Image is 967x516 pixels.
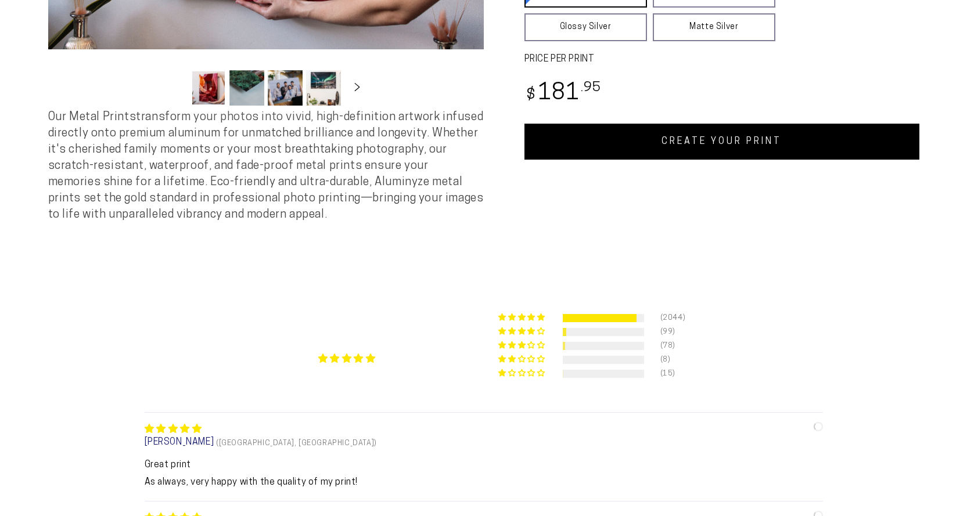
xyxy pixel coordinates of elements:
[162,75,188,100] button: Slide left
[498,327,547,336] div: 4% (99) reviews with 4 star rating
[660,314,674,322] div: (2044)
[48,111,484,221] span: Our Metal Prints transform your photos into vivid, high-definition artwork infused directly onto ...
[245,352,448,366] div: Average rating is 4.85 stars
[524,53,919,66] label: PRICE PER PRINT
[653,13,775,41] a: Matte Silver
[145,476,823,489] p: As always, very happy with the quality of my print!
[145,425,202,434] span: 5 star review
[524,124,919,160] a: CREATE YOUR PRINT
[268,70,303,106] button: Load image 3 in gallery view
[581,81,602,95] sup: .95
[526,88,536,103] span: $
[229,70,264,106] button: Load image 2 in gallery view
[660,342,674,350] div: (78)
[660,328,674,336] div: (99)
[524,82,602,105] bdi: 181
[145,459,823,471] b: Great print
[344,75,370,100] button: Slide right
[660,356,674,364] div: (8)
[524,13,647,41] a: Glossy Silver
[306,70,341,106] button: Load image 4 in gallery view
[498,369,547,378] div: 1% (15) reviews with 1 star rating
[191,70,226,106] button: Load image 1 in gallery view
[216,439,377,448] span: ([GEOGRAPHIC_DATA], [GEOGRAPHIC_DATA])
[498,341,547,350] div: 3% (78) reviews with 3 star rating
[498,355,547,364] div: 0% (8) reviews with 2 star rating
[145,438,214,447] span: [PERSON_NAME]
[660,370,674,378] div: (15)
[498,313,547,322] div: 91% (2044) reviews with 5 star rating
